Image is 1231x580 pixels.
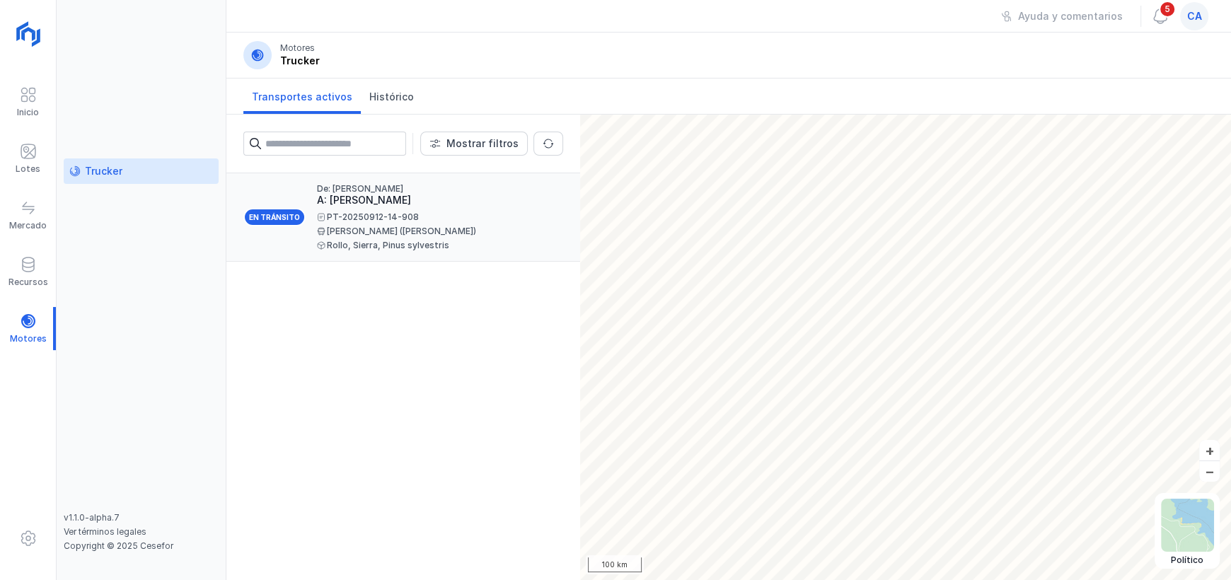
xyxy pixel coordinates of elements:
[1161,555,1214,566] div: Político
[280,42,315,54] div: Motores
[1199,461,1220,482] button: –
[243,79,361,114] a: Transportes activos
[64,512,219,523] div: v1.1.0-alpha.7
[226,173,580,262] a: En tránsitoDe: [PERSON_NAME]A: [PERSON_NAME]PT-20250912-14-908[PERSON_NAME] ([PERSON_NAME])Rollo,...
[64,158,219,184] a: Trucker
[9,220,47,231] div: Mercado
[243,208,306,226] div: En tránsito
[85,164,122,178] div: Trucker
[1187,9,1202,23] span: ca
[446,137,519,151] div: Mostrar filtros
[317,227,552,236] div: [PERSON_NAME] ([PERSON_NAME])
[252,90,352,104] span: Transportes activos
[64,526,146,537] a: Ver términos legales
[361,79,422,114] a: Histórico
[420,132,528,156] button: Mostrar filtros
[1199,440,1220,460] button: +
[1161,499,1214,552] img: political.webp
[16,163,40,175] div: Lotes
[8,277,48,288] div: Recursos
[17,107,39,118] div: Inicio
[64,540,219,552] div: Copyright © 2025 Cesefor
[317,213,552,221] div: PT-20250912-14-908
[317,193,552,207] div: A: [PERSON_NAME]
[317,241,552,250] div: Rollo, Sierra, Pinus sylvestris
[1018,9,1123,23] div: Ayuda y comentarios
[280,54,320,68] div: Trucker
[369,90,414,104] span: Histórico
[317,185,552,193] div: De: [PERSON_NAME]
[11,16,46,52] img: logoRight.svg
[1159,1,1176,18] span: 5
[992,4,1132,28] button: Ayuda y comentarios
